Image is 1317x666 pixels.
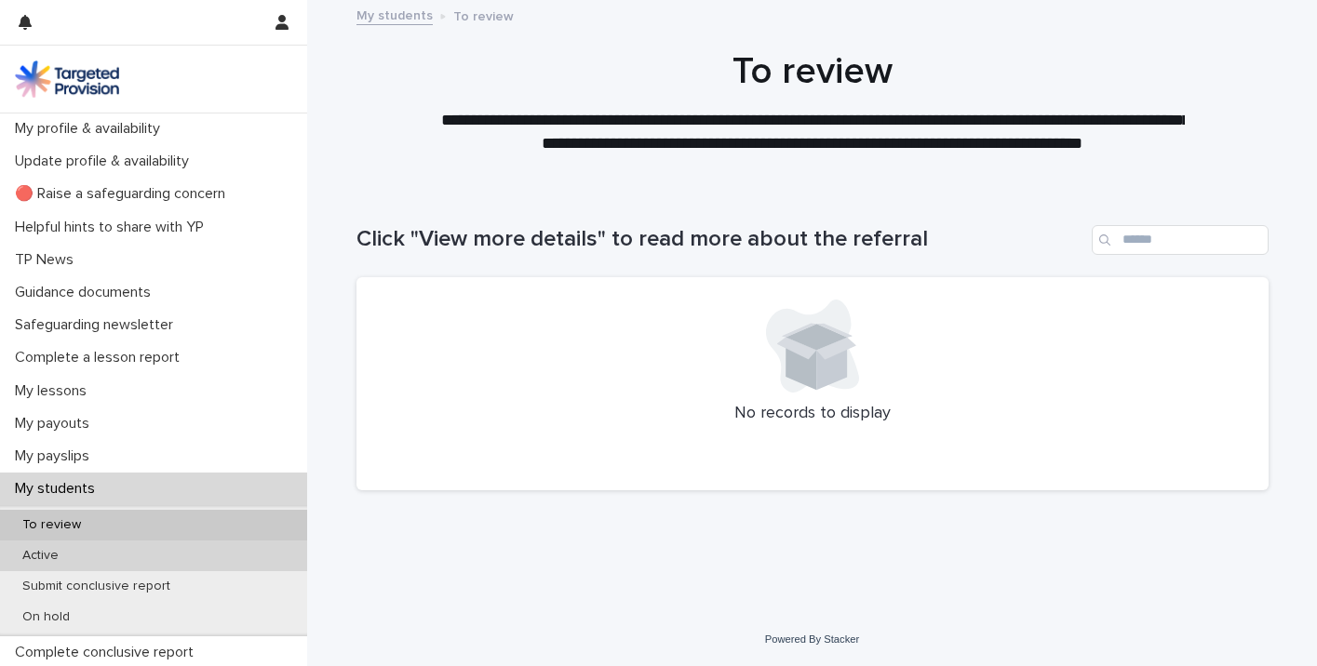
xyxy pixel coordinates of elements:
[7,153,204,170] p: Update profile & availability
[7,548,74,564] p: Active
[7,517,96,533] p: To review
[7,644,208,661] p: Complete conclusive report
[7,382,101,400] p: My lessons
[7,120,175,138] p: My profile & availability
[7,316,188,334] p: Safeguarding newsletter
[7,185,240,203] p: 🔴 Raise a safeguarding concern
[7,447,104,465] p: My payslips
[356,226,1084,253] h1: Click "View more details" to read more about the referral
[7,480,110,498] p: My students
[15,60,119,98] img: M5nRWzHhSzIhMunXDL62
[453,5,514,25] p: To review
[7,415,104,433] p: My payouts
[7,251,88,269] p: TP News
[7,284,166,301] p: Guidance documents
[379,404,1246,424] p: No records to display
[1092,225,1269,255] input: Search
[7,219,219,236] p: Helpful hints to share with YP
[7,349,195,366] p: Complete a lesson report
[356,49,1269,94] h1: To review
[356,4,433,25] a: My students
[765,633,859,645] a: Powered By Stacker
[7,579,185,594] p: Submit conclusive report
[7,609,85,625] p: On hold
